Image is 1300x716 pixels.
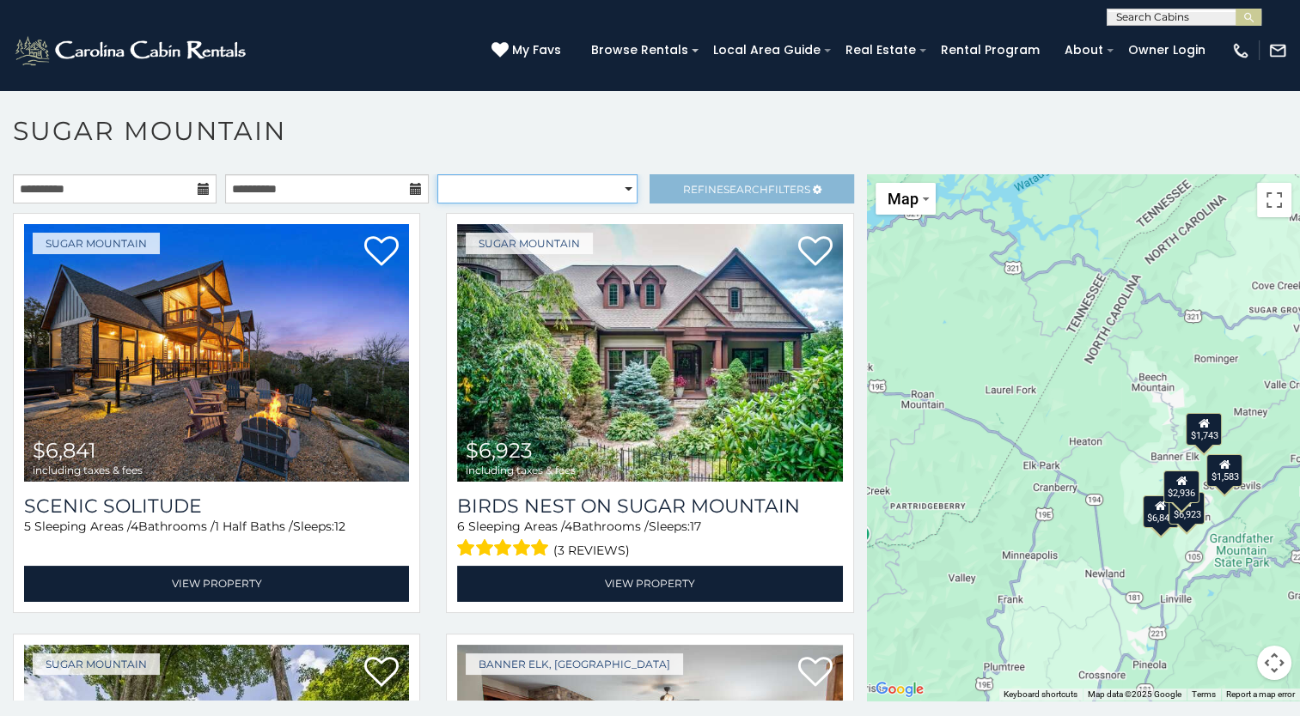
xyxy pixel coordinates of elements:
span: 5 [24,519,31,534]
a: Sugar Mountain [33,233,160,254]
span: 12 [334,519,345,534]
span: Search [723,183,768,196]
div: $6,923 [1169,492,1205,525]
img: mail-regular-white.png [1268,41,1287,60]
button: Map camera controls [1257,646,1291,680]
button: Change map style [876,183,936,215]
span: Refine Filters [683,183,810,196]
div: Sleeping Areas / Bathrooms / Sleeps: [24,518,409,561]
span: (3 reviews) [553,539,630,561]
img: Google [871,678,928,701]
a: Add to favorites [364,234,399,270]
span: 1 Half Baths / [215,519,293,534]
a: Add to favorites [798,655,833,691]
span: 17 [690,519,701,534]
a: Scenic Solitude $6,841 including taxes & fees [24,224,409,482]
a: Local Area Guide [705,37,829,64]
div: $6,841 [1142,495,1178,527]
span: 6 [457,519,465,534]
button: Toggle fullscreen view [1257,183,1291,217]
span: 4 [565,519,572,534]
a: Add to favorites [798,234,833,270]
a: Rental Program [932,37,1048,64]
a: Sugar Mountain [466,233,593,254]
a: Owner Login [1120,37,1214,64]
a: My Favs [491,41,565,60]
a: Open this area in Google Maps (opens a new window) [871,678,928,701]
a: Add to favorites [364,655,399,691]
div: $1,583 [1206,454,1242,487]
span: including taxes & fees [466,464,576,476]
span: including taxes & fees [33,464,143,476]
a: Report a map error [1226,689,1295,699]
div: $2,936 [1163,470,1199,503]
span: Map [888,190,919,208]
img: Scenic Solitude [24,224,409,482]
a: About [1056,37,1112,64]
a: RefineSearchFilters [650,174,853,203]
img: Birds Nest On Sugar Mountain [457,224,842,482]
a: View Property [457,566,842,601]
a: Sugar Mountain [33,653,160,675]
img: phone-regular-white.png [1231,41,1250,60]
a: Terms (opens in new tab) [1192,689,1216,699]
div: $1,743 [1186,413,1222,446]
a: Scenic Solitude [24,495,409,518]
a: Browse Rentals [583,37,697,64]
span: $6,841 [33,438,96,463]
button: Keyboard shortcuts [1004,689,1077,701]
a: Birds Nest On Sugar Mountain [457,495,842,518]
span: 4 [131,519,138,534]
span: $6,923 [466,438,533,463]
a: Birds Nest On Sugar Mountain $6,923 including taxes & fees [457,224,842,482]
img: White-1-2.png [13,33,251,68]
span: My Favs [512,41,561,59]
a: View Property [24,566,409,601]
a: Real Estate [837,37,925,64]
a: Banner Elk, [GEOGRAPHIC_DATA] [466,653,683,675]
span: Map data ©2025 Google [1088,689,1181,699]
div: Sleeping Areas / Bathrooms / Sleeps: [457,518,842,561]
